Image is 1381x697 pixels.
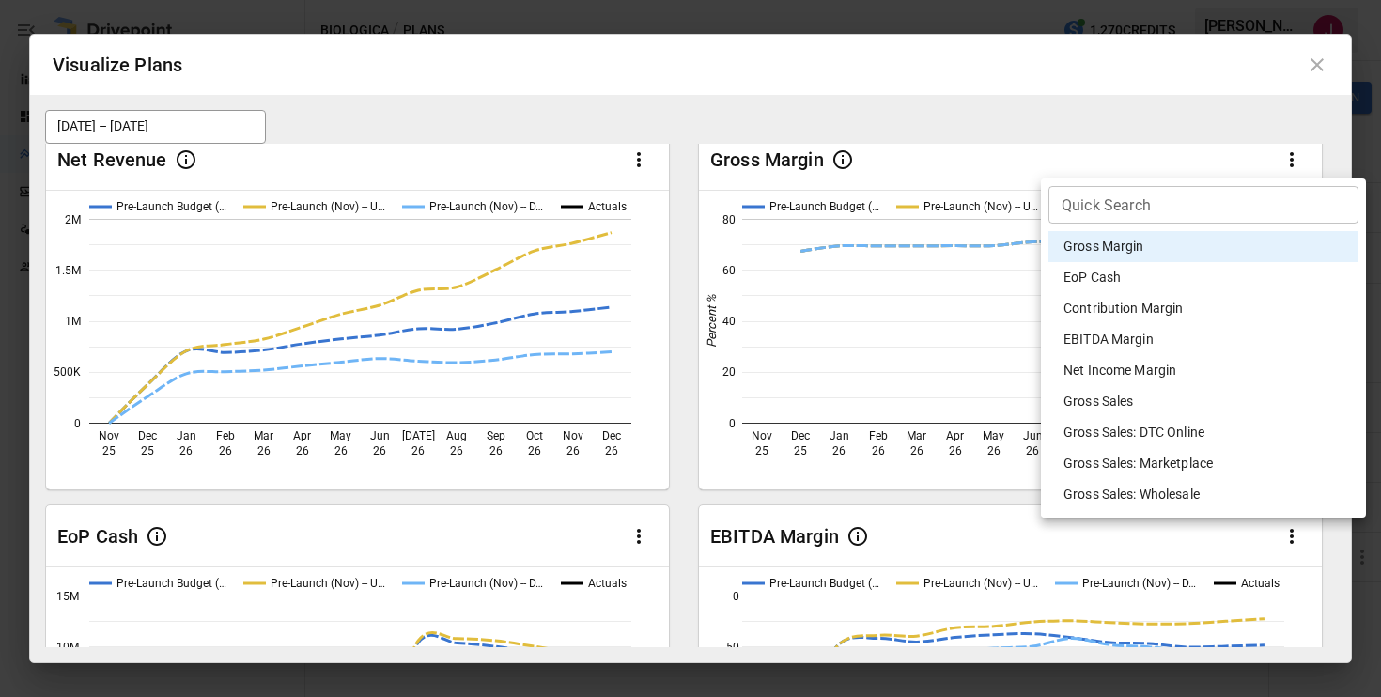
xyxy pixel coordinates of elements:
[1048,510,1358,541] li: Gross Sales: Retail
[1048,231,1358,262] li: Gross Margin
[1048,479,1358,510] li: Gross Sales: Wholesale
[1048,417,1358,448] li: Gross Sales: DTC Online
[1048,324,1358,355] li: EBITDA Margin
[1048,355,1358,386] li: Net Income Margin
[1048,448,1358,479] li: Gross Sales: Marketplace
[1048,386,1358,417] li: Gross Sales
[1048,262,1358,293] li: EoP Cash
[1048,293,1358,324] li: Contribution Margin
